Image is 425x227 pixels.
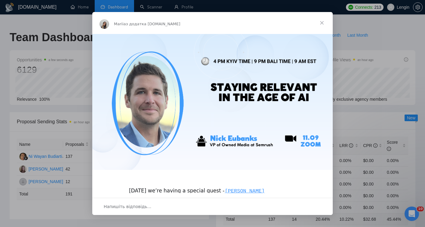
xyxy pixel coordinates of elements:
[104,203,151,210] span: Напишіть відповідь…
[129,180,296,195] div: [DATE] we’re having a special guest -
[92,198,333,215] div: Відкрити бесіду й відповісти
[225,188,265,194] a: [PERSON_NAME]
[99,19,109,29] img: Profile image for Mariia
[114,22,126,26] span: Mariia
[311,12,333,34] span: Закрити
[126,22,180,26] span: з додатка [DOMAIN_NAME]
